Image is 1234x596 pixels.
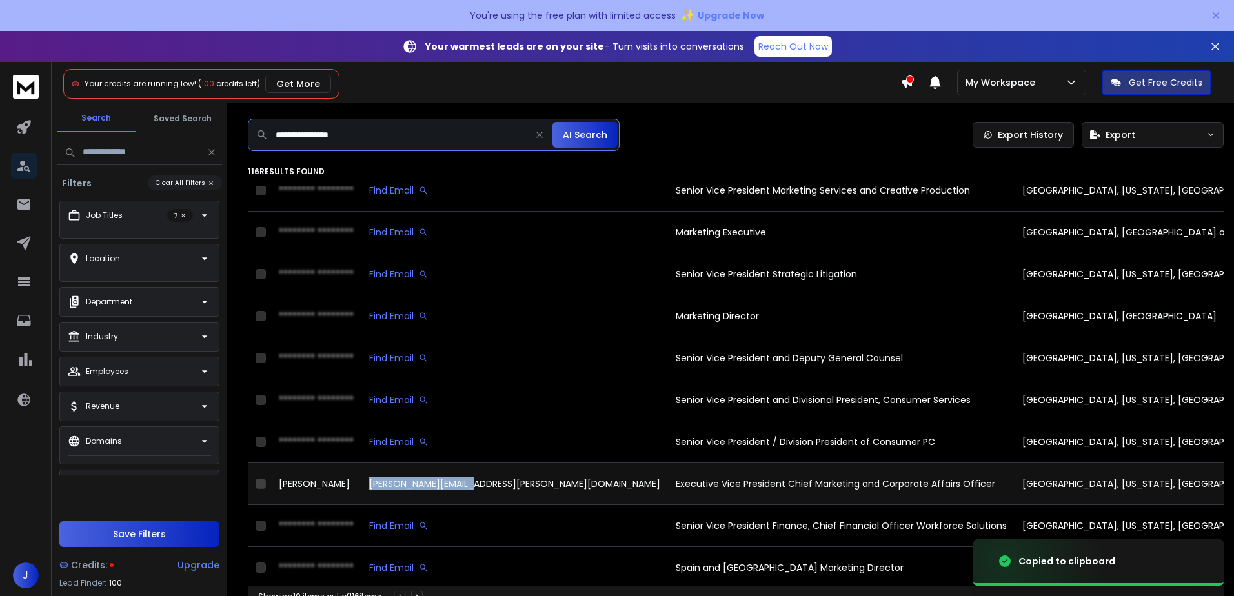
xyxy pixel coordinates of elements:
[86,253,120,264] p: Location
[167,209,193,222] p: 7
[966,76,1040,89] p: My Workspace
[177,559,219,571] div: Upgrade
[1106,128,1135,141] span: Export
[148,175,222,190] button: Clear All Filters
[369,226,660,239] div: Find Email
[1018,555,1115,568] div: Copied to clipboard
[59,521,219,547] button: Save Filters
[668,463,1015,505] td: Executive Vice President Chief Marketing and Corporate Affairs Officer
[13,75,39,99] img: logo
[973,122,1074,148] a: Export History
[57,105,136,132] button: Search
[13,562,39,588] button: J
[109,578,122,588] span: 100
[369,561,660,574] div: Find Email
[369,519,660,532] div: Find Email
[754,36,832,57] a: Reach Out Now
[758,40,828,53] p: Reach Out Now
[59,552,219,578] a: Credits:Upgrade
[86,366,128,377] p: Employees
[369,435,660,448] div: Find Email
[248,166,1224,177] p: 116 results found
[668,547,1015,589] td: Spain and [GEOGRAPHIC_DATA] Marketing Director
[470,9,676,22] p: You're using the free plan with limited access
[668,295,1015,337] td: Marketing Director
[425,40,744,53] p: – Turn visits into conversations
[369,184,660,197] div: Find Email
[668,505,1015,547] td: Senior Vice President Finance, Chief Financial Officer Workforce Solutions
[86,436,122,446] p: Domains
[1129,76,1202,89] p: Get Free Credits
[57,177,97,190] h3: Filters
[369,477,660,490] div: [PERSON_NAME][EMAIL_ADDRESS][PERSON_NAME][DOMAIN_NAME]
[681,6,695,25] span: ✨
[85,78,196,89] span: Your credits are running low!
[86,210,123,221] p: Job Titles
[59,578,106,588] p: Lead Finder:
[698,9,764,22] span: Upgrade Now
[198,78,260,89] span: ( credits left)
[279,477,350,490] span: [PERSON_NAME]
[668,212,1015,253] td: Marketing Executive
[86,297,132,307] p: Department
[668,421,1015,463] td: Senior Vice President / Division President of Consumer PC
[86,332,118,342] p: Industry
[369,268,660,281] div: Find Email
[86,401,119,412] p: Revenue
[668,253,1015,295] td: Senior Vice President Strategic Litigation
[552,122,618,148] button: AI Search
[668,379,1015,421] td: Senior Vice President and Divisional President, Consumer Services
[668,337,1015,379] td: Senior Vice President and Deputy General Counsel
[1102,70,1211,95] button: Get Free Credits
[369,393,660,406] div: Find Email
[681,3,764,28] button: ✨Upgrade Now
[425,40,604,53] strong: Your warmest leads are on your site
[201,78,214,89] span: 100
[369,352,660,364] div: Find Email
[143,106,222,132] button: Saved Search
[71,559,107,571] span: Credits:
[265,75,331,93] button: Get More
[369,310,660,323] div: Find Email
[668,170,1015,212] td: Senior Vice President Marketing Services and Creative Production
